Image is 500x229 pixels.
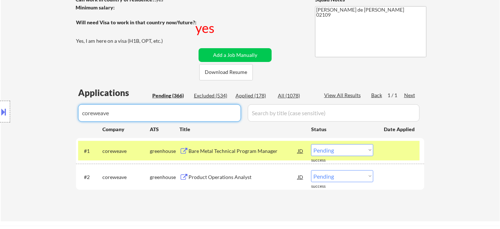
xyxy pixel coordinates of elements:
[199,48,272,62] button: Add a Job Manually
[371,92,383,99] div: Back
[297,170,304,183] div: JD
[150,147,179,155] div: greenhouse
[384,126,416,133] div: Date Applied
[311,157,340,163] div: success
[297,144,304,157] div: JD
[387,92,404,99] div: 1 / 1
[194,92,230,99] div: Excluded (534)
[188,147,298,155] div: Bare Metal Technical Program Manager
[152,92,188,99] div: Pending (366)
[248,104,420,122] input: Search by title (case sensitive)
[179,126,304,133] div: Title
[78,104,241,122] input: Search by company (case sensitive)
[150,174,179,181] div: greenhouse
[76,4,115,11] strong: Minimum salary:
[76,19,196,25] strong: Will need Visa to work in that country now/future?:
[150,126,179,133] div: ATS
[76,37,198,45] div: Yes, I am here on a visa (H1B, OPT, etc.)
[236,92,272,99] div: Applied (178)
[311,122,373,136] div: Status
[324,92,363,99] div: View All Results
[188,174,298,181] div: Product Operations Analyst
[404,92,416,99] div: Next
[311,183,340,190] div: success
[278,92,314,99] div: All (1078)
[199,64,253,80] button: Download Resume
[195,19,216,37] div: yes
